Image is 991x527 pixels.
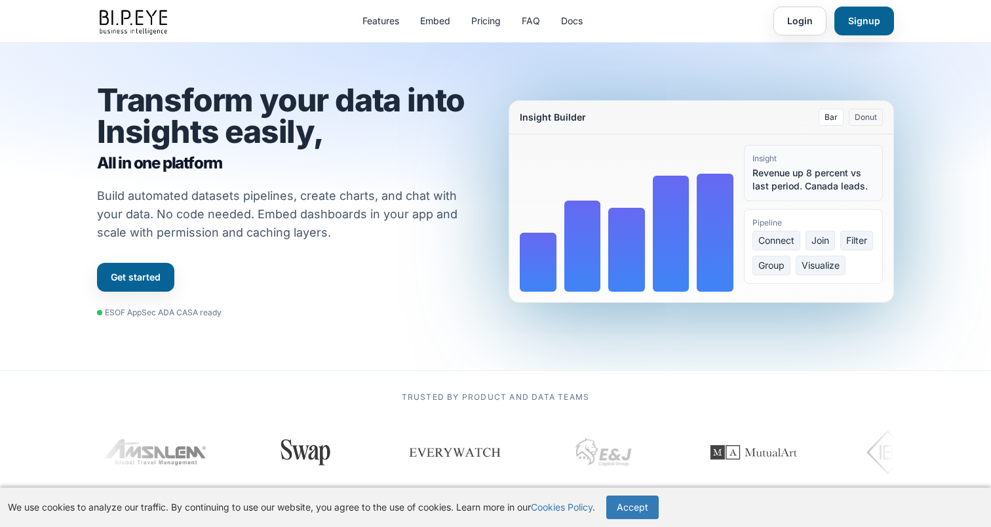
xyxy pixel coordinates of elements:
span: Visualize [796,256,845,275]
div: Revenue up 8 percent vs last period. Canada leads. [752,166,874,193]
img: Everywatch [408,433,502,472]
h1: Transform your data into Insights easily, [97,85,482,174]
div: Bar chart [520,145,733,292]
p: Build automated datasets pipelines, create charts, and chat with your data. No code needed. Embed... [97,187,475,242]
div: Insight [752,153,874,164]
img: IBI [866,426,941,478]
img: Swap [275,439,336,465]
img: bipeye-logo [97,7,172,36]
a: Get started [97,263,174,292]
span: Connect [752,231,800,250]
p: Trusted by product and data teams [97,392,894,402]
img: Amsalem [104,439,208,465]
a: FAQ [522,14,540,28]
img: EJ Capital [572,420,637,485]
div: Insight Builder [520,111,586,124]
div: Pipeline [752,218,874,228]
button: Accept [606,496,659,519]
button: Bar [819,109,844,126]
span: Filter [840,231,873,250]
a: Features [362,14,399,28]
span: All in one platform [97,153,482,174]
p: We use cookies to analyze our traffic. By continuing to use our website, you agree to the use of ... [8,501,595,514]
span: Join [806,231,835,250]
span: Group [752,256,790,275]
a: Docs [561,14,583,28]
img: MutualArt [695,420,813,485]
a: Embed [420,14,450,28]
a: Pricing [471,14,501,28]
button: Donut [849,109,883,126]
a: Login [773,7,826,35]
div: ESOF AppSec ADA CASA ready [97,307,222,318]
a: Signup [834,7,894,35]
a: Cookies Policy [531,501,593,513]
